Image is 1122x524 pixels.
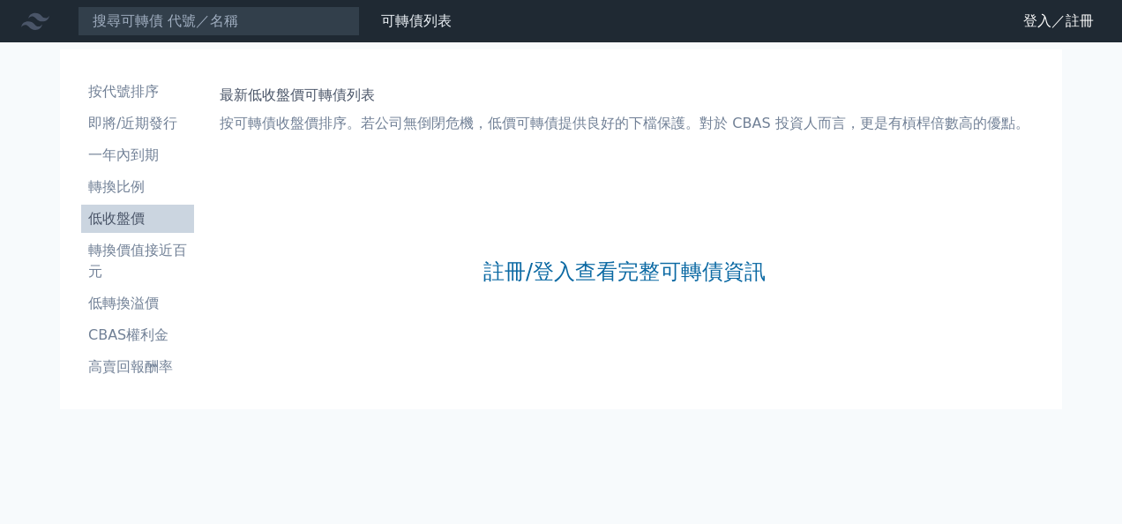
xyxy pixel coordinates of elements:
li: 高賣回報酬率 [81,356,194,378]
a: 轉換比例 [81,173,194,201]
a: 低轉換溢價 [81,289,194,318]
a: CBAS權利金 [81,321,194,349]
li: 按代號排序 [81,81,194,102]
a: 按代號排序 [81,78,194,106]
a: 高賣回報酬率 [81,353,194,381]
p: 按可轉債收盤價排序。若公司無倒閉危機，低價可轉債提供良好的下檔保護。對於 CBAS 投資人而言，更是有槓桿倍數高的優點。 [220,113,1028,134]
a: 登入／註冊 [1009,7,1108,35]
a: 註冊/登入查看完整可轉債資訊 [483,258,766,286]
a: 即將/近期發行 [81,109,194,138]
a: 一年內到期 [81,141,194,169]
h1: 最新低收盤價可轉債列表 [220,85,1028,106]
input: 搜尋可轉債 代號／名稱 [78,6,360,36]
li: 轉換比例 [81,176,194,198]
a: 轉換價值接近百元 [81,236,194,286]
li: 低收盤價 [81,208,194,229]
li: 一年內到期 [81,145,194,166]
li: 低轉換溢價 [81,293,194,314]
li: 即將/近期發行 [81,113,194,134]
li: 轉換價值接近百元 [81,240,194,282]
a: 可轉債列表 [381,12,452,29]
li: CBAS權利金 [81,325,194,346]
a: 低收盤價 [81,205,194,233]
